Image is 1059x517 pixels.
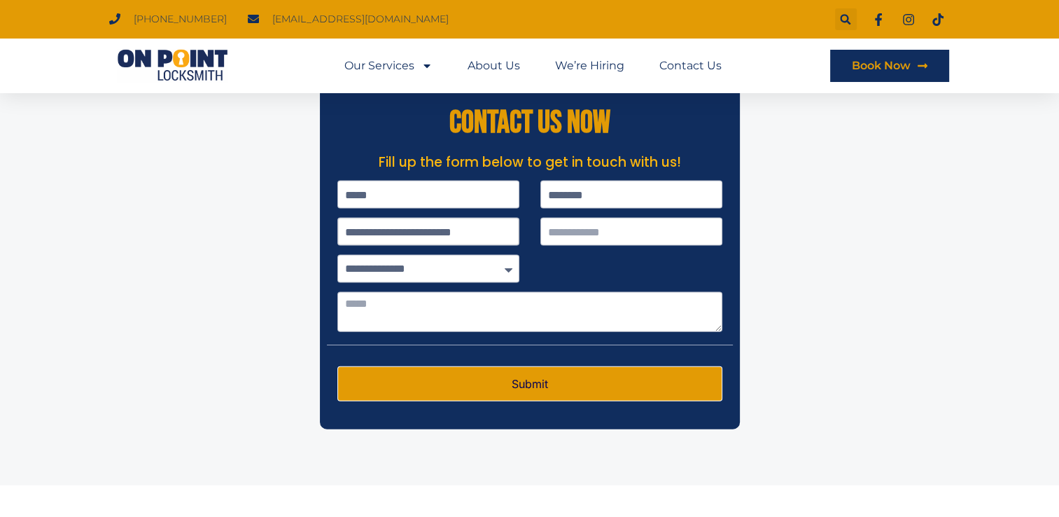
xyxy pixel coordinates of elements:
[344,50,722,82] nav: Menu
[512,378,548,390] span: Submit
[269,10,449,29] span: [EMAIL_ADDRESS][DOMAIN_NAME]
[835,8,857,30] div: Search
[130,10,227,29] span: [PHONE_NUMBER]
[659,50,722,82] a: Contact Us
[851,60,910,71] span: Book Now
[327,153,733,173] p: Fill up the form below to get in touch with us!
[830,50,949,82] a: Book Now
[555,50,624,82] a: We’re Hiring
[344,50,433,82] a: Our Services
[337,366,722,401] button: Submit
[337,181,722,411] form: Contact Form
[327,107,733,139] h2: CONTACT US NOW
[468,50,520,82] a: About Us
